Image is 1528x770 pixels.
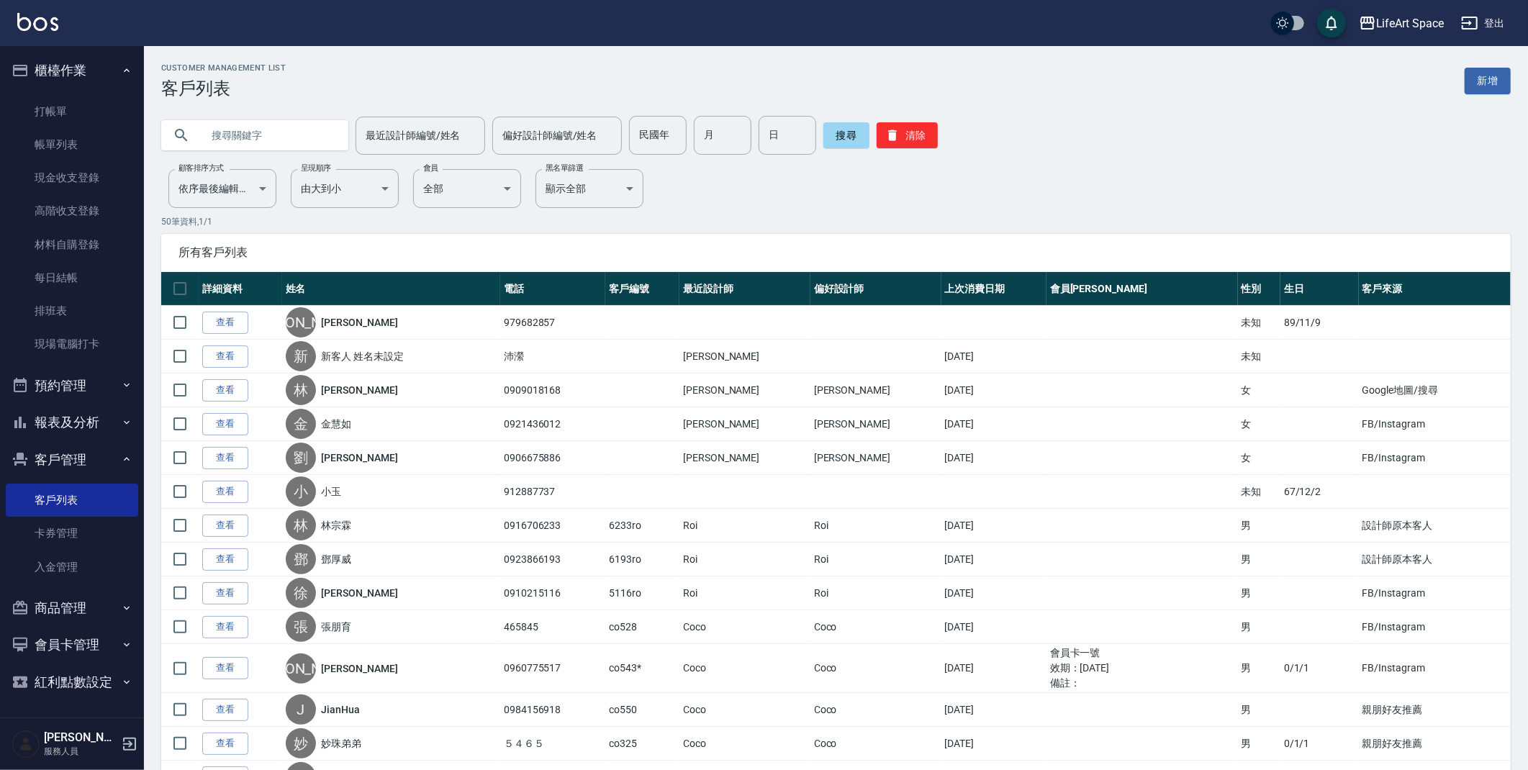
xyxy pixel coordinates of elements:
[941,272,1046,306] th: 上次消費日期
[1359,727,1511,761] td: 親朋好友推薦
[1455,10,1511,37] button: 登出
[202,447,248,469] a: 查看
[6,294,138,327] a: 排班表
[6,95,138,128] a: 打帳單
[1238,441,1280,475] td: 女
[1238,509,1280,543] td: 男
[605,543,679,576] td: 6193ro
[202,699,248,721] a: 查看
[202,345,248,368] a: 查看
[1238,272,1280,306] th: 性別
[500,509,605,543] td: 0916706233
[301,163,331,173] label: 呈現順序
[322,383,398,397] a: [PERSON_NAME]
[1046,272,1238,306] th: 會員[PERSON_NAME]
[44,745,117,758] p: 服務人員
[877,122,938,148] button: 清除
[282,272,500,306] th: 姓名
[679,441,810,475] td: [PERSON_NAME]
[500,543,605,576] td: 0923866193
[941,727,1046,761] td: [DATE]
[6,441,138,479] button: 客戶管理
[941,610,1046,644] td: [DATE]
[810,407,941,441] td: [PERSON_NAME]
[941,543,1046,576] td: [DATE]
[322,417,352,431] a: 金慧如
[6,551,138,584] a: 入金管理
[679,373,810,407] td: [PERSON_NAME]
[500,272,605,306] th: 電話
[322,736,362,751] a: 妙珠弟弟
[6,367,138,404] button: 預約管理
[1353,9,1450,38] button: LifeArt Space
[1238,306,1280,340] td: 未知
[500,475,605,509] td: 912887737
[679,509,810,543] td: Roi
[322,586,398,600] a: [PERSON_NAME]
[941,693,1046,727] td: [DATE]
[1359,543,1511,576] td: 設計師原本客人
[500,610,605,644] td: 465845
[286,476,316,507] div: 小
[605,693,679,727] td: co550
[286,544,316,574] div: 鄧
[1280,306,1359,340] td: 89/11/9
[810,644,941,693] td: Coco
[202,616,248,638] a: 查看
[291,169,399,208] div: 由大到小
[286,612,316,642] div: 張
[6,404,138,441] button: 報表及分析
[178,163,224,173] label: 顧客排序方式
[322,484,342,499] a: 小玉
[1238,693,1280,727] td: 男
[286,510,316,540] div: 林
[810,610,941,644] td: Coco
[810,509,941,543] td: Roi
[500,727,605,761] td: ５４６５
[1238,543,1280,576] td: 男
[1359,509,1511,543] td: 設計師原本客人
[605,644,679,693] td: co543*
[1359,644,1511,693] td: FB/Instagram
[1238,475,1280,509] td: 未知
[1238,644,1280,693] td: 男
[1359,407,1511,441] td: FB/Instagram
[6,484,138,517] a: 客戶列表
[413,169,521,208] div: 全部
[1238,576,1280,610] td: 男
[500,693,605,727] td: 0984156918
[941,576,1046,610] td: [DATE]
[6,161,138,194] a: 現金收支登錄
[202,733,248,755] a: 查看
[1359,576,1511,610] td: FB/Instagram
[6,261,138,294] a: 每日結帳
[679,644,810,693] td: Coco
[1359,373,1511,407] td: Google地圖/搜尋
[500,373,605,407] td: 0909018168
[500,407,605,441] td: 0921436012
[202,657,248,679] a: 查看
[941,644,1046,693] td: [DATE]
[6,52,138,89] button: 櫃檯作業
[6,327,138,361] a: 現場電腦打卡
[17,13,58,31] img: Logo
[1238,727,1280,761] td: 男
[1359,693,1511,727] td: 親朋好友推薦
[1050,661,1234,676] ul: 效期： [DATE]
[810,693,941,727] td: Coco
[202,413,248,435] a: 查看
[810,441,941,475] td: [PERSON_NAME]
[679,693,810,727] td: Coco
[1317,9,1346,37] button: save
[168,169,276,208] div: 依序最後編輯時間
[6,194,138,227] a: 高階收支登錄
[810,373,941,407] td: [PERSON_NAME]
[941,441,1046,475] td: [DATE]
[941,407,1046,441] td: [DATE]
[1238,407,1280,441] td: 女
[1359,441,1511,475] td: FB/Instagram
[1280,727,1359,761] td: 0/1/1
[500,340,605,373] td: 沛瀠
[6,663,138,701] button: 紅利點數設定
[605,576,679,610] td: 5116ro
